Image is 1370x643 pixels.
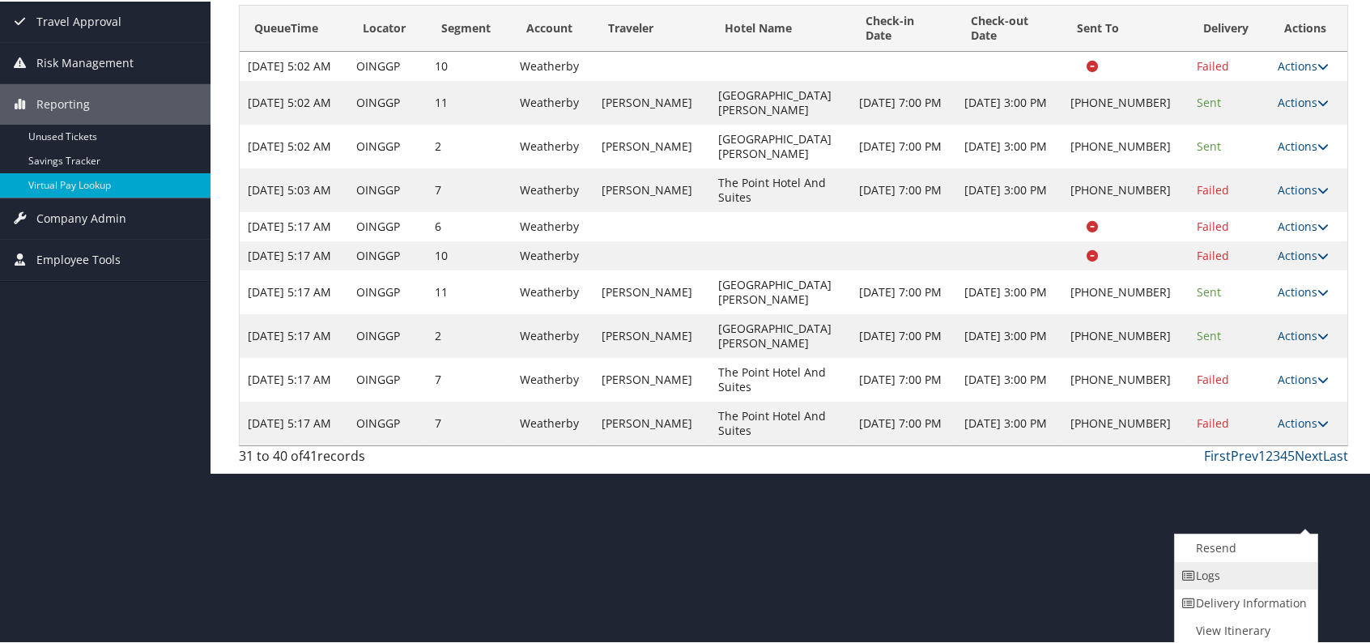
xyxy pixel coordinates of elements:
[348,4,427,50] th: Locator: activate to sort column ascending
[1278,326,1329,342] a: Actions
[348,356,427,400] td: OINGGP
[710,356,851,400] td: The Point Hotel And Suites
[1062,356,1189,400] td: [PHONE_NUMBER]
[851,269,956,313] td: [DATE] 7:00 PM
[1197,326,1221,342] span: Sent
[512,123,594,167] td: Weatherby
[348,313,427,356] td: OINGGP
[594,167,710,211] td: [PERSON_NAME]
[512,79,594,123] td: Weatherby
[427,79,512,123] td: 11
[956,356,1062,400] td: [DATE] 3:00 PM
[1278,181,1329,196] a: Actions
[956,79,1062,123] td: [DATE] 3:00 PM
[1175,615,1313,643] a: View Itinerary
[1278,283,1329,298] a: Actions
[427,240,512,269] td: 10
[239,445,498,472] div: 31 to 40 of records
[1270,4,1347,50] th: Actions
[348,123,427,167] td: OINGGP
[240,4,348,50] th: QueueTime: activate to sort column descending
[1278,246,1329,262] a: Actions
[1062,123,1189,167] td: [PHONE_NUMBER]
[240,313,348,356] td: [DATE] 5:17 AM
[427,167,512,211] td: 7
[348,50,427,79] td: OINGGP
[1204,445,1231,463] a: First
[240,240,348,269] td: [DATE] 5:17 AM
[594,79,710,123] td: [PERSON_NAME]
[348,167,427,211] td: OINGGP
[427,123,512,167] td: 2
[240,269,348,313] td: [DATE] 5:17 AM
[1197,137,1221,152] span: Sent
[1278,217,1329,232] a: Actions
[1062,4,1189,50] th: Sent To: activate to sort column ascending
[1062,167,1189,211] td: [PHONE_NUMBER]
[348,240,427,269] td: OINGGP
[1197,57,1229,72] span: Failed
[1258,445,1266,463] a: 1
[1062,400,1189,444] td: [PHONE_NUMBER]
[710,79,851,123] td: [GEOGRAPHIC_DATA][PERSON_NAME]
[1278,57,1329,72] a: Actions
[851,167,956,211] td: [DATE] 7:00 PM
[710,313,851,356] td: [GEOGRAPHIC_DATA][PERSON_NAME]
[427,211,512,240] td: 6
[1197,181,1229,196] span: Failed
[1189,4,1270,50] th: Delivery: activate to sort column ascending
[1197,93,1221,109] span: Sent
[594,313,710,356] td: [PERSON_NAME]
[36,41,134,82] span: Risk Management
[594,123,710,167] td: [PERSON_NAME]
[851,4,956,50] th: Check-in Date: activate to sort column ascending
[1197,217,1229,232] span: Failed
[240,123,348,167] td: [DATE] 5:02 AM
[1266,445,1273,463] a: 2
[710,269,851,313] td: [GEOGRAPHIC_DATA][PERSON_NAME]
[348,400,427,444] td: OINGGP
[1175,560,1313,588] a: Logs
[1278,414,1329,429] a: Actions
[36,238,121,279] span: Employee Tools
[427,400,512,444] td: 7
[1197,283,1221,298] span: Sent
[240,356,348,400] td: [DATE] 5:17 AM
[512,313,594,356] td: Weatherby
[303,445,317,463] span: 41
[594,400,710,444] td: [PERSON_NAME]
[512,167,594,211] td: Weatherby
[427,313,512,356] td: 2
[1197,370,1229,385] span: Failed
[956,123,1062,167] td: [DATE] 3:00 PM
[512,400,594,444] td: Weatherby
[240,400,348,444] td: [DATE] 5:17 AM
[956,313,1062,356] td: [DATE] 3:00 PM
[512,356,594,400] td: Weatherby
[1287,445,1295,463] a: 5
[851,400,956,444] td: [DATE] 7:00 PM
[427,50,512,79] td: 10
[240,211,348,240] td: [DATE] 5:17 AM
[851,356,956,400] td: [DATE] 7:00 PM
[512,269,594,313] td: Weatherby
[240,50,348,79] td: [DATE] 5:02 AM
[1278,93,1329,109] a: Actions
[348,269,427,313] td: OINGGP
[512,50,594,79] td: Weatherby
[348,79,427,123] td: OINGGP
[427,269,512,313] td: 11
[710,4,851,50] th: Hotel Name: activate to sort column ascending
[1062,79,1189,123] td: [PHONE_NUMBER]
[512,4,594,50] th: Account: activate to sort column ascending
[1278,137,1329,152] a: Actions
[1197,246,1229,262] span: Failed
[710,400,851,444] td: The Point Hotel And Suites
[1062,313,1189,356] td: [PHONE_NUMBER]
[710,167,851,211] td: The Point Hotel And Suites
[594,269,710,313] td: [PERSON_NAME]
[1231,445,1258,463] a: Prev
[1323,445,1348,463] a: Last
[36,197,126,237] span: Company Admin
[36,83,90,123] span: Reporting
